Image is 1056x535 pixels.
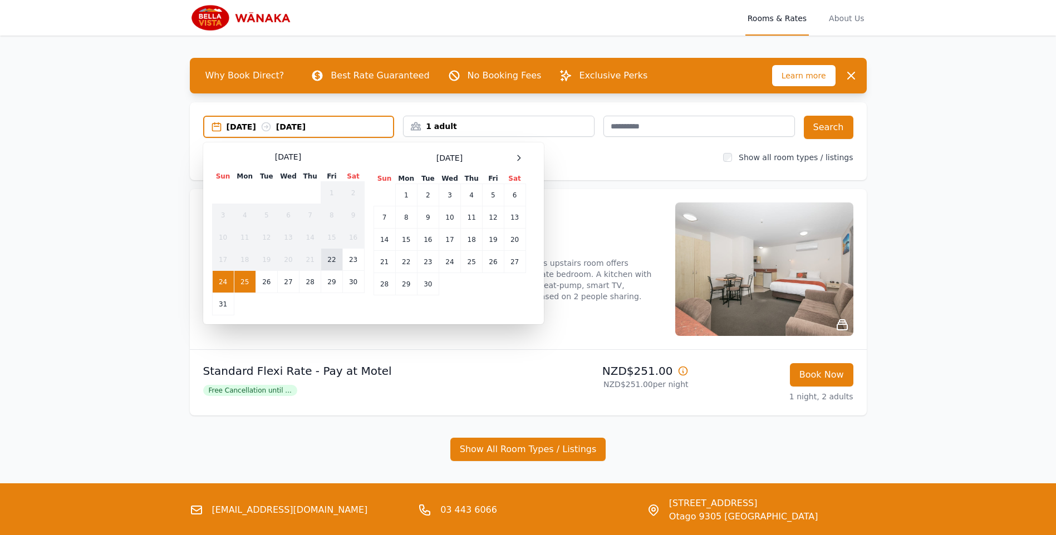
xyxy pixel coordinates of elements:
[256,171,277,182] th: Tue
[417,273,439,295] td: 30
[321,271,342,293] td: 29
[256,204,277,226] td: 5
[439,229,460,251] td: 17
[342,249,364,271] td: 23
[461,229,483,251] td: 18
[321,171,342,182] th: Fri
[212,503,368,517] a: [EMAIL_ADDRESS][DOMAIN_NAME]
[450,438,606,461] button: Show All Room Types / Listings
[436,152,463,164] span: [DATE]
[277,204,299,226] td: 6
[374,251,395,273] td: 21
[277,249,299,271] td: 20
[483,184,504,206] td: 5
[739,153,853,162] label: Show all room types / listings
[404,121,594,132] div: 1 adult
[342,182,364,204] td: 2
[374,206,395,229] td: 7
[277,271,299,293] td: 27
[483,229,504,251] td: 19
[461,251,483,273] td: 25
[804,116,853,139] button: Search
[417,184,439,206] td: 2
[461,206,483,229] td: 11
[504,229,525,251] td: 20
[321,226,342,249] td: 15
[483,174,504,184] th: Fri
[669,510,818,523] span: Otago 9305 [GEOGRAPHIC_DATA]
[533,379,689,390] p: NZD$251.00 per night
[504,184,525,206] td: 6
[342,171,364,182] th: Sat
[212,171,234,182] th: Sun
[417,251,439,273] td: 23
[395,251,417,273] td: 22
[234,271,256,293] td: 25
[483,206,504,229] td: 12
[256,271,277,293] td: 26
[212,204,234,226] td: 3
[772,65,836,86] span: Learn more
[197,65,293,87] span: Why Book Direct?
[395,229,417,251] td: 15
[321,249,342,271] td: 22
[533,363,689,379] p: NZD$251.00
[331,69,429,82] p: Best Rate Guaranteed
[698,391,853,402] p: 1 night, 2 adults
[234,226,256,249] td: 11
[440,503,497,517] a: 03 443 6066
[461,184,483,206] td: 4
[483,251,504,273] td: 26
[461,174,483,184] th: Thu
[468,69,542,82] p: No Booking Fees
[212,271,234,293] td: 24
[227,121,394,132] div: [DATE] [DATE]
[212,293,234,315] td: 31
[299,249,321,271] td: 21
[234,249,256,271] td: 18
[395,273,417,295] td: 29
[234,171,256,182] th: Mon
[277,226,299,249] td: 13
[374,229,395,251] td: 14
[275,151,301,162] span: [DATE]
[439,206,460,229] td: 10
[439,251,460,273] td: 24
[256,226,277,249] td: 12
[212,249,234,271] td: 17
[342,226,364,249] td: 16
[203,363,524,379] p: Standard Flexi Rate - Pay at Motel
[417,206,439,229] td: 9
[669,497,818,510] span: [STREET_ADDRESS]
[299,271,321,293] td: 28
[299,171,321,182] th: Thu
[395,174,417,184] th: Mon
[395,206,417,229] td: 8
[321,182,342,204] td: 1
[277,171,299,182] th: Wed
[212,226,234,249] td: 10
[395,184,417,206] td: 1
[504,206,525,229] td: 13
[321,204,342,226] td: 8
[790,363,853,387] button: Book Now
[299,204,321,226] td: 7
[342,204,364,226] td: 9
[417,174,439,184] th: Tue
[504,251,525,273] td: 27
[190,4,297,31] img: Bella Vista Wanaka
[417,229,439,251] td: 16
[299,226,321,249] td: 14
[256,249,277,271] td: 19
[439,184,460,206] td: 3
[579,69,647,82] p: Exclusive Perks
[234,204,256,226] td: 4
[374,273,395,295] td: 28
[504,174,525,184] th: Sat
[342,271,364,293] td: 30
[203,385,297,396] span: Free Cancellation until ...
[439,174,460,184] th: Wed
[374,174,395,184] th: Sun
